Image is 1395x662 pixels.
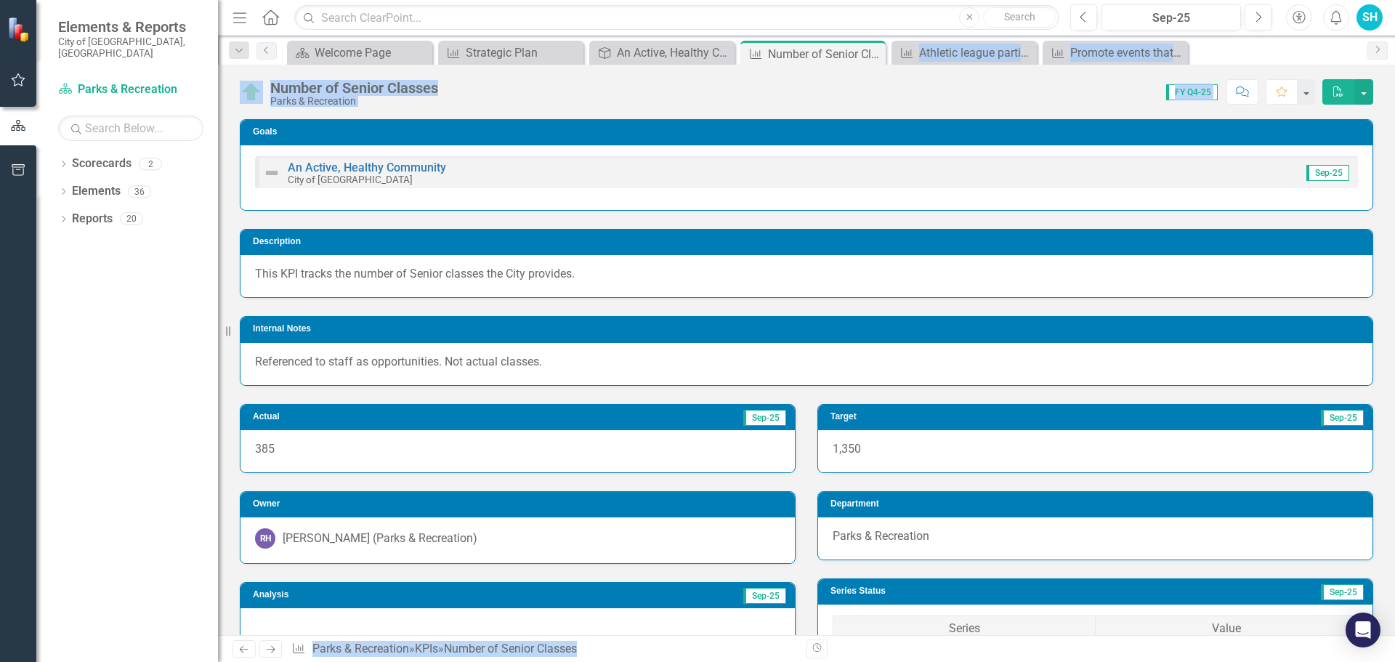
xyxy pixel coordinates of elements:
[1166,84,1218,100] span: FY Q4-25
[593,44,731,62] a: An Active, Healthy Community
[263,164,280,182] img: Not Defined
[1356,4,1383,31] button: SH
[58,116,203,141] input: Search Below...
[58,36,203,60] small: City of [GEOGRAPHIC_DATA], [GEOGRAPHIC_DATA]
[139,158,162,170] div: 2
[240,81,263,104] img: On Target
[7,16,33,42] img: ClearPoint Strategy
[253,324,1365,334] h3: Internal Notes
[743,588,786,604] span: Sep-25
[444,642,577,655] div: Number of Senior Classes
[255,267,575,280] span: This KPI tracks the number of Senior classes the City provides.
[1070,44,1184,62] div: Promote events that ensure an active lifestyle (participants)
[830,499,1365,509] h3: Department
[830,586,1127,596] h3: Series Status
[833,616,1096,642] th: Series
[253,499,788,509] h3: Owner
[72,211,113,227] a: Reports
[270,96,438,107] div: Parks & Recreation
[833,529,929,543] span: Parks & Recreation
[253,590,492,600] h3: Analysis
[128,185,151,198] div: 36
[1107,9,1236,27] div: Sep-25
[1096,616,1358,642] th: Value
[895,44,1033,62] a: Athletic league participation
[983,7,1056,28] button: Search
[72,156,132,172] a: Scorecards
[253,127,1365,137] h3: Goals
[919,44,1033,62] div: Athletic league participation
[442,44,580,62] a: Strategic Plan
[830,412,1028,421] h3: Target
[270,80,438,96] div: Number of Senior Classes
[312,642,409,655] a: Parks & Recreation
[255,354,1358,371] p: Referenced to staff as opportunities. Not actual classes.
[1346,613,1380,647] div: Open Intercom Messenger
[291,641,796,658] div: » »
[291,44,429,62] a: Welcome Page
[58,81,203,98] a: Parks & Recreation
[768,45,882,63] div: Number of Senior Classes
[1046,44,1184,62] a: Promote events that ensure an active lifestyle (participants)
[743,410,786,426] span: Sep-25
[1321,584,1364,600] span: Sep-25
[72,183,121,200] a: Elements
[1306,165,1349,181] span: Sep-25
[833,442,861,456] span: 1,350
[255,442,275,456] span: 385
[288,161,446,174] a: An Active, Healthy Community
[466,44,580,62] div: Strategic Plan
[255,528,275,549] div: RH
[253,237,1365,246] h3: Description
[253,412,453,421] h3: Actual
[315,44,429,62] div: Welcome Page
[1004,11,1035,23] span: Search
[288,174,413,185] small: City of [GEOGRAPHIC_DATA]
[294,5,1059,31] input: Search ClearPoint...
[120,213,143,225] div: 20
[1321,410,1364,426] span: Sep-25
[58,18,203,36] span: Elements & Reports
[617,44,731,62] div: An Active, Healthy Community
[1101,4,1241,31] button: Sep-25
[415,642,438,655] a: KPIs
[283,530,477,547] div: [PERSON_NAME] (Parks & Recreation)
